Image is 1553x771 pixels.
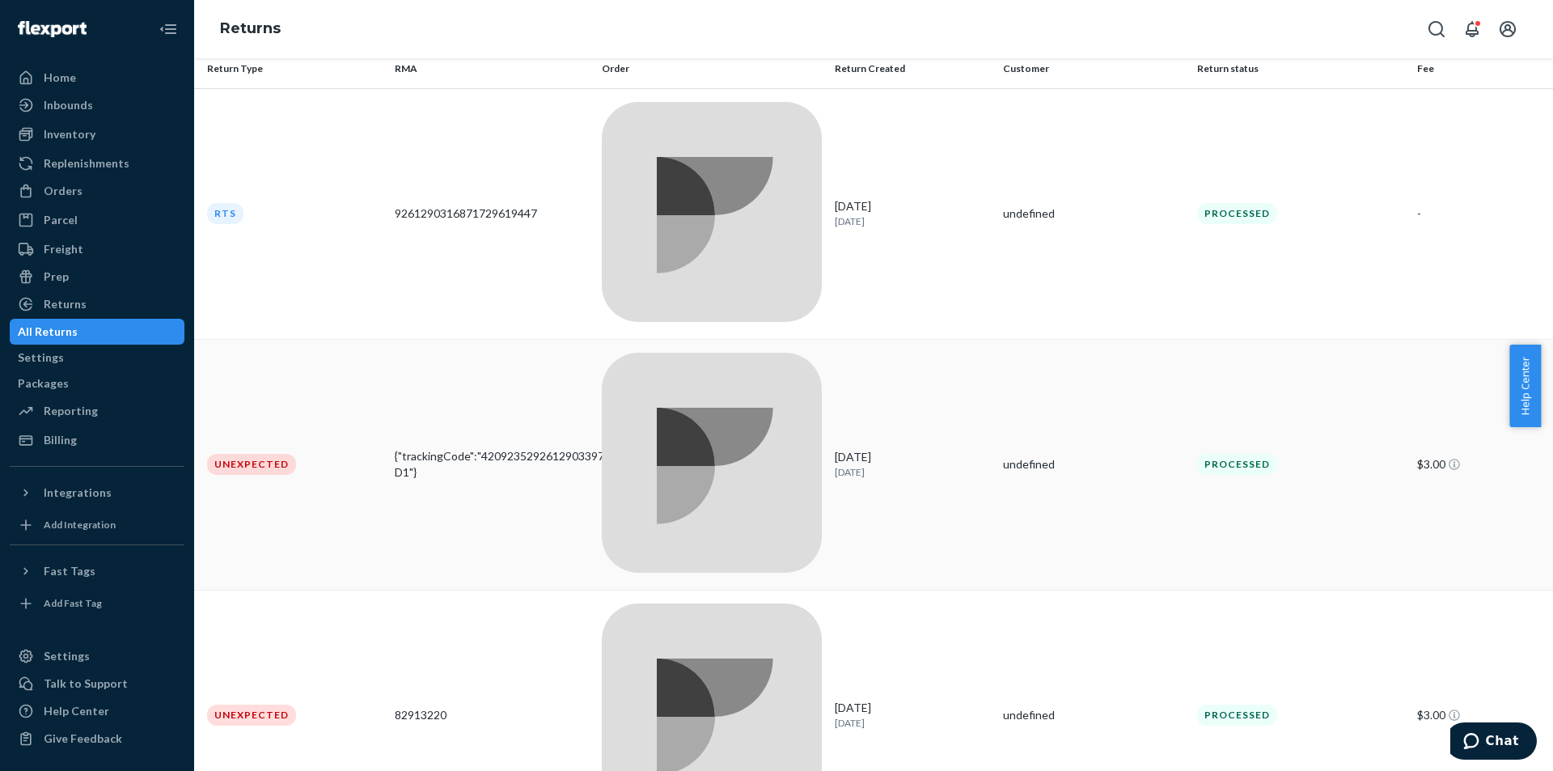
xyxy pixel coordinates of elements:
[1003,456,1184,472] div: undefined
[10,65,184,91] a: Home
[10,398,184,424] a: Reporting
[835,716,990,730] p: [DATE]
[1197,203,1277,223] div: Processed
[18,324,78,340] div: All Returns
[44,596,102,610] div: Add Fast Tag
[1191,49,1411,88] th: Return status
[1411,49,1553,88] th: Fee
[18,375,69,392] div: Packages
[44,648,90,664] div: Settings
[835,465,990,479] p: [DATE]
[10,207,184,233] a: Parcel
[10,726,184,752] button: Give Feedback
[10,264,184,290] a: Prep
[10,698,184,724] a: Help Center
[44,432,77,448] div: Billing
[44,563,95,579] div: Fast Tags
[44,241,83,257] div: Freight
[10,558,184,584] button: Fast Tags
[10,643,184,669] a: Settings
[44,126,95,142] div: Inventory
[595,49,828,88] th: Order
[1197,454,1277,474] div: Processed
[828,49,997,88] th: Return Created
[44,403,98,419] div: Reporting
[18,21,87,37] img: Flexport logo
[10,371,184,396] a: Packages
[44,97,93,113] div: Inbounds
[10,291,184,317] a: Returns
[44,269,69,285] div: Prep
[207,6,294,53] ol: breadcrumbs
[835,198,990,228] div: [DATE]
[835,449,990,479] div: [DATE]
[1456,13,1488,45] button: Open notifications
[44,155,129,172] div: Replenishments
[388,49,595,88] th: RMA
[1003,205,1184,222] div: undefined
[10,236,184,262] a: Freight
[152,13,184,45] button: Close Navigation
[10,591,184,616] a: Add Fast Tag
[1411,339,1553,590] td: $3.00
[44,212,78,228] div: Parcel
[395,205,589,222] div: 9261290316871729619447
[44,703,109,719] div: Help Center
[10,178,184,204] a: Orders
[44,676,128,692] div: Talk to Support
[1420,13,1453,45] button: Open Search Box
[10,92,184,118] a: Inbounds
[835,214,990,228] p: [DATE]
[44,518,116,532] div: Add Integration
[18,349,64,366] div: Settings
[10,345,184,371] a: Settings
[1509,345,1541,427] button: Help Center
[44,731,122,747] div: Give Feedback
[835,700,990,730] div: [DATE]
[10,480,184,506] button: Integrations
[10,671,184,697] button: Talk to Support
[1197,705,1277,725] div: Processed
[10,512,184,538] a: Add Integration
[44,485,112,501] div: Integrations
[44,70,76,86] div: Home
[10,319,184,345] a: All Returns
[207,203,243,223] div: RTS
[10,150,184,176] a: Replenishments
[997,49,1191,88] th: Customer
[10,427,184,453] a: Billing
[220,19,281,37] a: Returns
[1492,13,1524,45] button: Open account menu
[10,121,184,147] a: Inventory
[1003,707,1184,723] div: undefined
[207,454,296,474] div: Unexpected
[395,448,589,481] div: {"trackingCode":"420923529261290339708131506526","sortCode":"EWR-D1"}
[1450,722,1537,763] iframe: Opens a widget where you can chat to one of our agents
[207,705,296,725] div: Unexpected
[1417,205,1540,222] div: -
[194,49,388,88] th: Return Type
[44,296,87,312] div: Returns
[395,707,589,723] div: 82913220
[44,183,83,199] div: Orders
